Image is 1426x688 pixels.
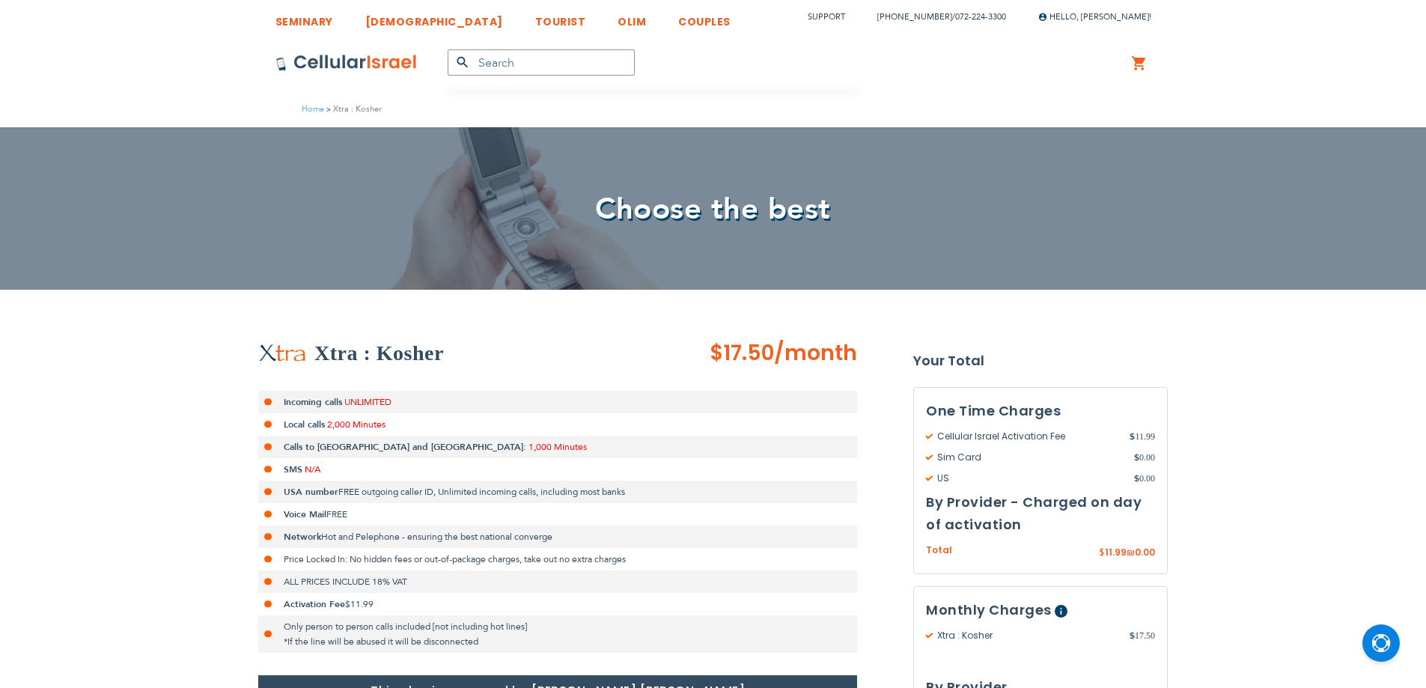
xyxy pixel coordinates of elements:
[1055,605,1067,618] span: Help
[258,570,857,593] li: ALL PRICES INCLUDE 18% VAT
[305,463,320,475] span: N/A
[258,548,857,570] li: Price Locked In: No hidden fees or out-of-package charges, take out no extra charges
[365,4,503,31] a: [DEMOGRAPHIC_DATA]
[926,544,952,558] span: Total
[1134,451,1155,464] span: 0.00
[284,508,326,520] strong: Voice Mail
[284,598,345,610] strong: Activation Fee
[877,11,952,22] a: [PHONE_NUMBER]
[1134,472,1139,485] span: $
[678,4,731,31] a: COUPLES
[1130,629,1135,642] span: $
[1099,547,1105,560] span: $
[1105,546,1127,558] span: 11.99
[926,629,1130,642] span: Xtra : Kosher
[321,531,552,543] span: Hot and Pelephone - ensuring the best national converge
[1130,430,1155,443] span: 11.99
[324,102,382,116] li: Xtra : Kosher
[913,350,1168,372] strong: Your Total
[302,103,324,115] a: Home
[618,4,646,31] a: OLIM
[862,6,1006,28] li: /
[258,344,307,363] img: Xtra : Kosher
[275,4,333,31] a: SEMINARY
[1130,629,1155,642] span: 17.50
[258,615,857,653] li: Only person to person calls included [not including hot lines] *If the line will be abused it wil...
[338,486,625,498] span: FREE outgoing caller ID, Unlimited incoming calls, including most banks
[275,54,418,72] img: Cellular Israel Logo
[1038,11,1151,22] span: Hello, [PERSON_NAME]!
[1134,451,1139,464] span: $
[926,430,1130,443] span: Cellular Israel Activation Fee
[1134,472,1155,485] span: 0.00
[1135,546,1155,558] span: 0.00
[528,441,587,453] span: 1,000 Minutes
[926,451,1134,464] span: Sim Card
[926,400,1155,422] h3: One Time Charges
[926,600,1052,619] span: Monthly Charges
[1130,430,1135,443] span: $
[284,418,325,430] strong: Local calls
[926,491,1155,536] h3: By Provider - Charged on day of activation
[284,486,338,498] strong: USA number
[314,338,444,368] h2: Xtra : Kosher
[284,463,302,475] strong: SMS
[774,338,857,368] span: /month
[284,441,526,453] strong: Calls to [GEOGRAPHIC_DATA] and [GEOGRAPHIC_DATA]:
[284,396,342,408] strong: Incoming calls
[448,49,635,76] input: Search
[535,4,586,31] a: TOURIST
[710,338,774,368] span: $17.50
[327,418,386,430] span: 2,000 Minutes
[1127,547,1135,560] span: ₪
[284,531,321,543] strong: Network
[595,189,831,230] span: Choose the best
[345,598,374,610] span: $11.99
[926,472,1134,485] span: US
[344,396,391,408] span: UNLIMITED
[326,508,347,520] span: FREE
[808,11,845,22] a: Support
[955,11,1006,22] a: 072-224-3300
